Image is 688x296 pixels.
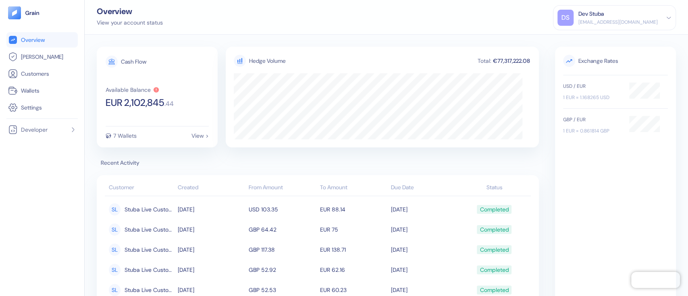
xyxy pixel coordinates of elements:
[176,260,247,280] td: [DATE]
[97,7,163,15] div: Overview
[109,244,121,256] div: SL
[247,180,318,196] th: From Amount
[249,57,286,65] div: Hedge Volume
[462,183,527,192] div: Status
[8,35,76,45] a: Overview
[106,98,164,108] span: EUR 2,102,845
[109,203,121,215] div: SL
[563,83,621,90] div: USD / EUR
[563,55,668,67] span: Exchange Rates
[109,284,121,296] div: SL
[109,224,121,236] div: SL
[121,59,146,64] div: Cash Flow
[318,240,389,260] td: EUR 138.71
[318,219,389,240] td: EUR 75
[97,159,539,167] span: Recent Activity
[125,243,174,257] span: Stuba Live Customer
[21,70,49,78] span: Customers
[97,19,163,27] div: View your account status
[318,199,389,219] td: EUR 88.14
[247,199,318,219] td: USD 103.35
[492,58,531,64] div: €77,317,222.08
[21,103,42,112] span: Settings
[176,219,247,240] td: [DATE]
[389,240,460,260] td: [DATE]
[21,53,63,61] span: [PERSON_NAME]
[578,19,658,26] div: [EMAIL_ADDRESS][DOMAIN_NAME]
[477,58,492,64] div: Total:
[125,223,174,236] span: Stuba Live Customer
[8,6,21,19] img: logo-tablet-V2.svg
[164,101,174,107] span: . 44
[176,199,247,219] td: [DATE]
[105,180,176,196] th: Customer
[480,203,509,216] div: Completed
[480,243,509,257] div: Completed
[578,10,604,18] div: Dev Stuba
[247,240,318,260] td: GBP 117.38
[106,87,160,93] button: Available Balance
[176,180,247,196] th: Created
[247,219,318,240] td: GBP 64.42
[8,69,76,79] a: Customers
[113,133,137,139] div: 7 Wallets
[631,272,680,288] iframe: Chatra live chat
[125,203,174,216] span: Stuba Live Customer
[21,87,39,95] span: Wallets
[106,87,151,93] div: Available Balance
[191,133,209,139] div: View >
[389,199,460,219] td: [DATE]
[480,263,509,277] div: Completed
[21,126,48,134] span: Developer
[21,36,45,44] span: Overview
[389,260,460,280] td: [DATE]
[389,219,460,240] td: [DATE]
[563,116,621,123] div: GBP / EUR
[389,180,460,196] th: Due Date
[247,260,318,280] td: GBP 52.92
[563,94,621,101] div: 1 EUR = 1.168265 USD
[25,10,40,16] img: logo
[318,180,389,196] th: To Amount
[480,223,509,236] div: Completed
[109,264,121,276] div: SL
[176,240,247,260] td: [DATE]
[125,263,174,277] span: Stuba Live Customer
[8,52,76,62] a: [PERSON_NAME]
[557,10,574,26] div: DS
[8,86,76,95] a: Wallets
[563,127,621,135] div: 1 EUR = 0.861814 GBP
[8,103,76,112] a: Settings
[318,260,389,280] td: EUR 62.16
